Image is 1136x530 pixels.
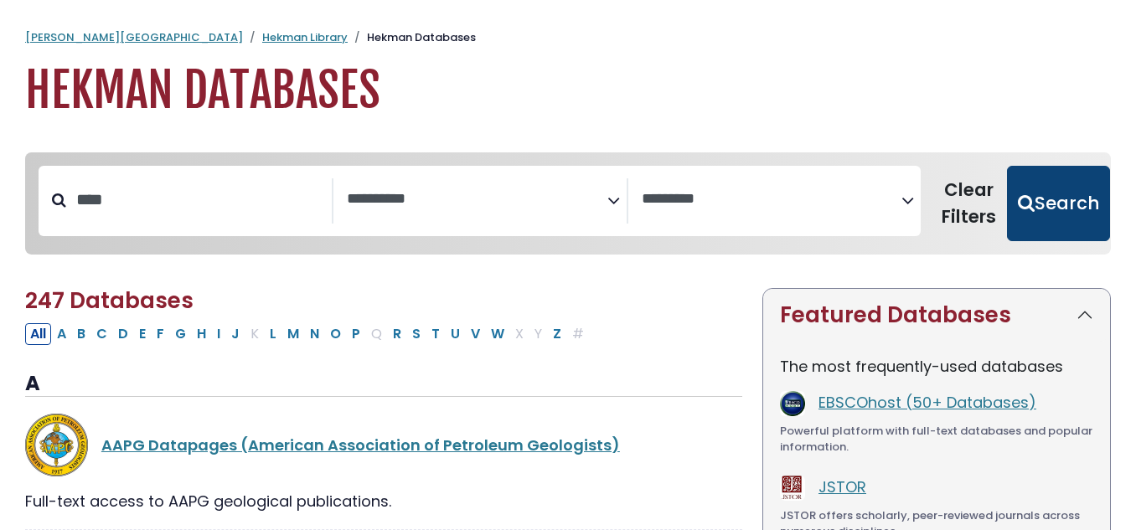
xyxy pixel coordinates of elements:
button: Clear Filters [931,166,1007,241]
button: Filter Results N [305,323,324,345]
button: Filter Results I [212,323,225,345]
textarea: Search [642,191,902,208]
span: 247 Databases [25,286,194,316]
button: Filter Results O [325,323,346,345]
button: Filter Results H [192,323,211,345]
a: AAPG Datapages (American Association of Petroleum Geologists) [101,435,620,455]
h1: Hekman Databases [25,63,1111,119]
button: Filter Results J [226,323,245,345]
button: Filter Results R [388,323,406,345]
button: All [25,323,51,345]
h3: A [25,372,742,397]
button: Submit for Search Results [1007,166,1110,241]
button: Filter Results B [72,323,90,345]
button: Filter Results C [91,323,112,345]
button: Filter Results Z [548,323,566,345]
textarea: Search [347,191,607,208]
button: Filter Results D [113,323,133,345]
button: Filter Results W [486,323,509,345]
a: [PERSON_NAME][GEOGRAPHIC_DATA] [25,29,243,45]
a: JSTOR [818,476,866,497]
div: Alpha-list to filter by first letter of database name [25,322,591,343]
button: Filter Results E [134,323,151,345]
div: Powerful platform with full-text databases and popular information. [780,423,1093,455]
nav: Search filters [25,152,1111,255]
button: Filter Results F [152,323,169,345]
button: Filter Results V [466,323,485,345]
button: Featured Databases [763,289,1110,342]
button: Filter Results P [347,323,365,345]
input: Search database by title or keyword [66,186,332,214]
div: Full-text access to AAPG geological publications. [25,490,742,512]
a: EBSCOhost (50+ Databases) [818,392,1036,413]
p: The most frequently-used databases [780,355,1093,378]
button: Filter Results L [265,323,281,345]
nav: breadcrumb [25,29,1111,46]
button: Filter Results U [446,323,465,345]
button: Filter Results A [52,323,71,345]
a: Hekman Library [262,29,348,45]
button: Filter Results S [407,323,426,345]
button: Filter Results G [170,323,191,345]
button: Filter Results M [282,323,304,345]
li: Hekman Databases [348,29,476,46]
button: Filter Results T [426,323,445,345]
